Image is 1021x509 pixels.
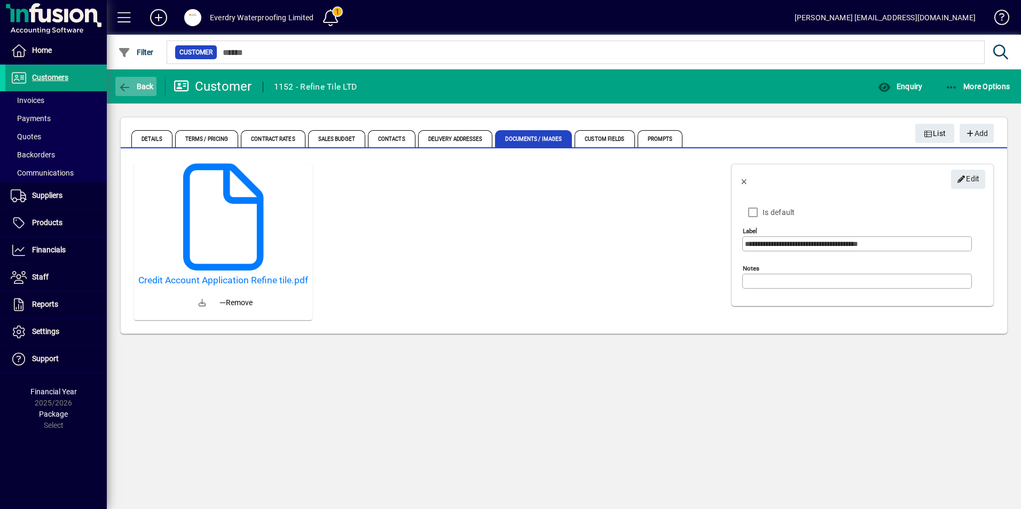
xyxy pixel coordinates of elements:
span: Details [131,130,172,147]
a: Home [5,37,107,64]
a: Reports [5,291,107,318]
button: Add [960,124,994,143]
span: Edit [957,170,980,188]
a: Products [5,210,107,236]
a: Staff [5,264,107,291]
button: List [915,124,955,143]
button: Enquiry [875,77,925,96]
span: Contacts [368,130,415,147]
span: Enquiry [878,82,922,91]
span: Back [118,82,154,91]
a: Quotes [5,128,107,146]
a: Suppliers [5,182,107,209]
span: More Options [945,82,1010,91]
span: Documents / Images [495,130,572,147]
mat-label: Notes [743,265,759,272]
span: Reports [32,300,58,308]
span: Backorders [11,150,55,159]
button: Add [142,8,176,27]
span: Sales Budget [308,130,365,147]
a: Settings [5,319,107,345]
span: Remove [219,297,253,308]
span: Payments [11,114,51,123]
button: Profile [176,8,210,27]
a: Financials [5,237,107,264]
span: Add [965,125,988,142]
span: Terms / Pricing [175,130,239,147]
span: Customers [32,73,68,82]
mat-label: Label [743,227,757,235]
button: Remove [215,293,257,312]
div: Everdry Waterproofing Limited [210,9,313,26]
a: Knowledge Base [986,2,1008,37]
span: Communications [11,169,74,177]
a: Credit Account Application Refine tile.pdf [138,275,308,286]
span: Settings [32,327,59,336]
span: Suppliers [32,191,62,200]
button: Back [732,166,757,192]
span: Invoices [11,96,44,105]
div: 1152 - Refine Tile LTD [274,78,357,96]
span: Products [32,218,62,227]
span: Prompts [638,130,683,147]
div: [PERSON_NAME] [EMAIL_ADDRESS][DOMAIN_NAME] [795,9,976,26]
span: Package [39,410,68,418]
button: Filter [115,43,156,62]
button: More Options [943,77,1013,96]
a: Backorders [5,146,107,164]
a: Support [5,346,107,372]
a: Communications [5,164,107,182]
span: Quotes [11,132,41,141]
button: Edit [951,170,985,189]
app-page-header-button: Back [107,77,166,96]
div: Customer [174,78,252,95]
span: Customer [179,47,213,58]
span: Financial Year [30,387,77,396]
span: Staff [32,273,49,281]
span: Support [32,354,59,363]
span: Home [32,46,52,54]
span: Contract Rates [241,130,305,147]
span: Delivery Addresses [418,130,493,147]
span: List [924,125,946,142]
span: Filter [118,48,154,57]
a: Download [190,290,215,316]
span: Financials [32,245,66,254]
a: Payments [5,109,107,128]
a: Invoices [5,91,107,109]
span: Custom Fields [575,130,634,147]
button: Back [115,77,156,96]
